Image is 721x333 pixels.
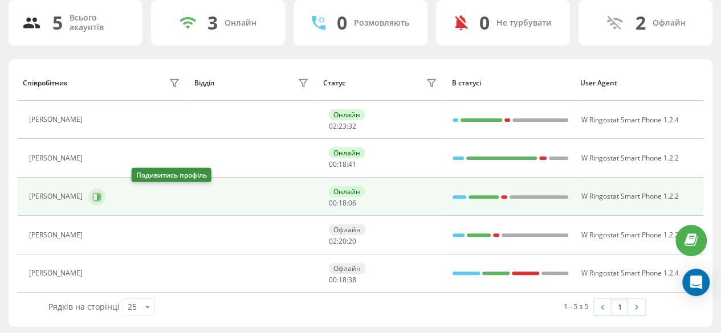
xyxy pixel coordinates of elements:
div: Офлайн [653,18,686,28]
span: Рядків на сторінці [48,301,120,312]
span: 38 [348,275,356,285]
span: 06 [348,198,356,208]
span: W Ringostat Smart Phone 1.2.2 [581,191,678,201]
span: 23 [339,121,347,131]
span: 00 [329,275,337,285]
span: W Ringostat Smart Phone 1.2.4 [581,268,678,278]
div: Відділ [194,79,214,87]
div: : : [329,199,356,207]
span: W Ringostat Smart Phone 1.2.4 [581,115,678,125]
div: [PERSON_NAME] [29,116,85,124]
div: Подивитись профіль [132,168,211,182]
div: В статусі [451,79,569,87]
span: W Ringostat Smart Phone 1.2.2 [581,153,678,163]
div: 3 [207,12,218,34]
div: [PERSON_NAME] [29,269,85,277]
span: 41 [348,159,356,169]
span: 18 [339,159,347,169]
div: Онлайн [329,147,365,158]
div: [PERSON_NAME] [29,154,85,162]
span: 00 [329,198,337,208]
div: 1 - 5 з 5 [564,301,588,312]
div: Співробітник [23,79,68,87]
div: : : [329,237,356,245]
span: W Ringostat Smart Phone 1.2.2 [581,230,678,240]
span: 32 [348,121,356,131]
div: Онлайн [329,186,365,197]
span: 02 [329,121,337,131]
span: 00 [329,159,337,169]
div: : : [329,122,356,130]
span: 18 [339,275,347,285]
span: 18 [339,198,347,208]
div: User Agent [580,79,698,87]
div: Офлайн [329,263,365,274]
div: Онлайн [329,109,365,120]
div: 5 [52,12,63,34]
div: Не турбувати [496,18,552,28]
div: : : [329,276,356,284]
a: 1 [611,299,628,315]
span: 02 [329,236,337,246]
div: 25 [128,301,137,313]
span: 20 [348,236,356,246]
div: Онлайн [225,18,256,28]
div: 0 [337,12,347,34]
div: Розмовляють [354,18,409,28]
div: Офлайн [329,224,365,235]
div: Всього акаунтів [70,13,129,32]
div: Статус [323,79,345,87]
div: 0 [479,12,490,34]
div: 2 [636,12,646,34]
span: 20 [339,236,347,246]
div: Open Intercom Messenger [682,269,710,296]
div: [PERSON_NAME] [29,192,85,200]
div: [PERSON_NAME] [29,231,85,239]
div: : : [329,161,356,168]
